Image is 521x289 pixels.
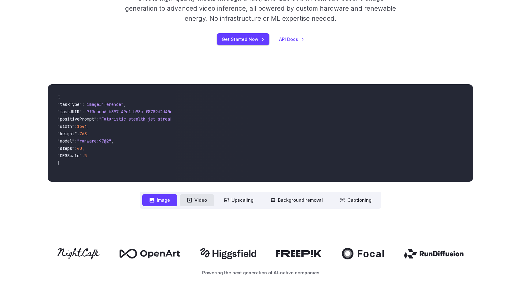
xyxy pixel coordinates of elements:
span: "taskType" [57,102,82,107]
span: 40 [77,146,82,151]
button: Upscaling [217,194,261,206]
span: "width" [57,124,75,129]
span: , [82,146,84,151]
span: "height" [57,131,77,136]
span: : [75,124,77,129]
p: Powering the next generation of AI-native companies [48,269,473,276]
span: { [57,94,60,100]
span: "positivePrompt" [57,116,97,122]
a: API Docs [279,36,304,43]
span: "7f3ebcb6-b897-49e1-b98c-f5789d2d40d7" [84,109,177,114]
span: "CFGScale" [57,153,82,158]
span: , [87,124,89,129]
span: : [75,146,77,151]
span: 1344 [77,124,87,129]
span: } [57,160,60,166]
span: "steps" [57,146,75,151]
span: : [77,131,79,136]
span: : [82,109,84,114]
a: Get Started Now [217,33,269,45]
span: 768 [79,131,87,136]
button: Background removal [263,194,330,206]
span: : [82,102,84,107]
span: "imageInference" [84,102,124,107]
span: "taskUUID" [57,109,82,114]
span: "runware:97@2" [77,138,111,144]
span: 5 [84,153,87,158]
span: "Futuristic stealth jet streaking through a neon-lit cityscape with glowing purple exhaust" [99,116,322,122]
span: , [87,131,89,136]
span: "model" [57,138,75,144]
span: : [75,138,77,144]
button: Video [180,194,214,206]
span: : [97,116,99,122]
span: , [124,102,126,107]
span: : [82,153,84,158]
button: Captioning [333,194,379,206]
button: Image [142,194,177,206]
span: , [111,138,114,144]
